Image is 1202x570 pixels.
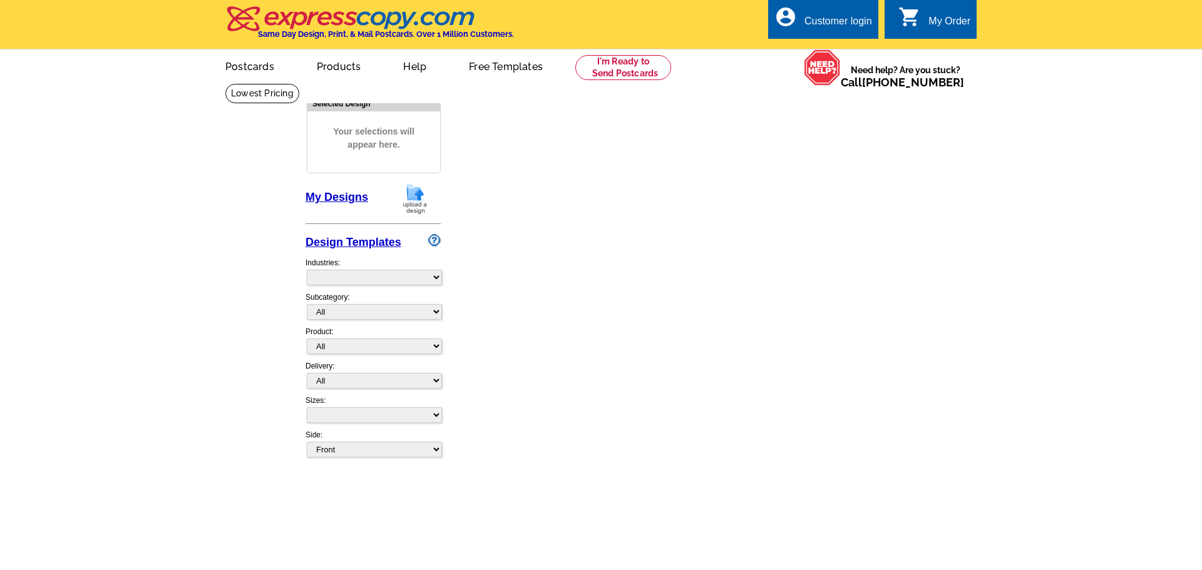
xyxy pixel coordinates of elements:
div: Selected Design [307,98,440,109]
a: Products [297,51,381,80]
a: account_circle Customer login [774,14,872,29]
div: Side: [306,429,441,459]
a: shopping_cart My Order [898,14,970,29]
a: [PHONE_NUMBER] [862,76,964,89]
span: Need help? Are you stuck? [841,64,970,89]
a: Postcards [205,51,294,80]
a: Same Day Design, Print, & Mail Postcards. Over 1 Million Customers. [225,15,514,39]
i: shopping_cart [898,6,921,28]
div: Industries: [306,251,441,292]
div: Sizes: [306,395,441,429]
div: Customer login [804,16,872,33]
div: My Order [928,16,970,33]
img: design-wizard-help-icon.png [428,234,441,247]
a: Design Templates [306,236,401,248]
img: help [804,49,841,86]
a: My Designs [306,191,368,203]
span: Call [841,76,964,89]
i: account_circle [774,6,797,28]
div: Subcategory: [306,292,441,326]
h4: Same Day Design, Print, & Mail Postcards. Over 1 Million Customers. [258,29,514,39]
img: upload-design [399,183,431,215]
a: Free Templates [449,51,563,80]
div: Delivery: [306,360,441,395]
div: Product: [306,326,441,360]
span: Your selections will appear here. [317,113,431,164]
a: Help [383,51,446,80]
